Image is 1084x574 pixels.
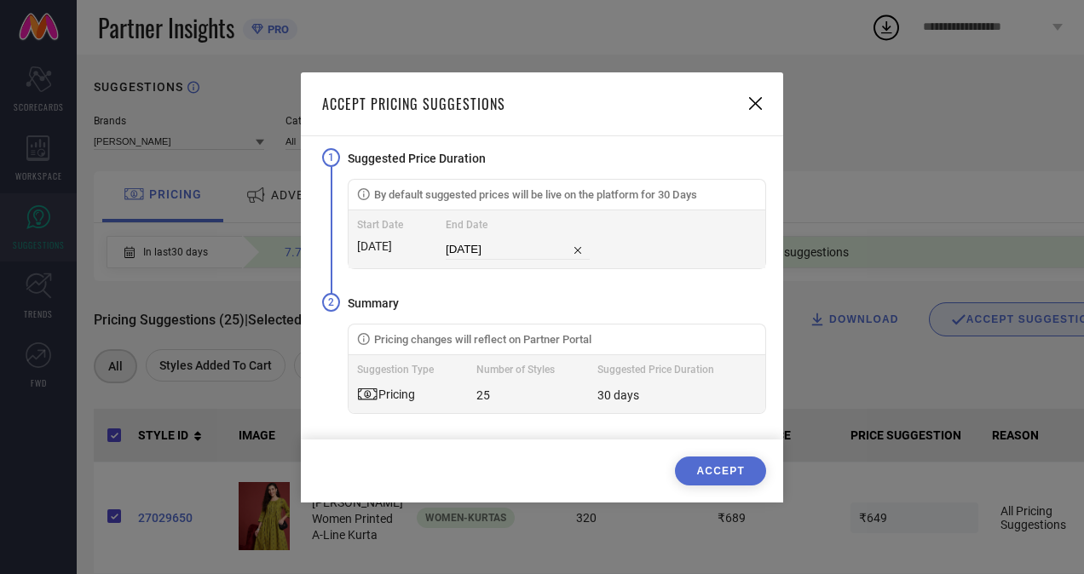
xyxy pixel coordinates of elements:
[374,333,591,346] span: Pricing changes will reflect on Partner Portal
[597,388,639,402] div: 30 days
[348,152,486,165] span: Suggested Price Duration
[348,296,399,310] span: Summary
[675,456,766,485] button: ACCEPT
[357,239,403,253] div: [DATE]
[597,364,714,376] div: Suggested Price Duration
[446,239,590,260] input: End Date
[378,387,415,401] div: Pricing
[357,364,434,376] div: Suggestion Type
[357,219,403,231] div: Start Date
[476,364,555,376] div: Number of Styles
[374,188,697,201] span: By default suggested prices will be live on the platform for 30 Days
[322,94,505,114] span: ACCEPT PRICING SUGGESTIONS
[476,388,555,402] div: 25
[446,219,590,231] div: End Date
